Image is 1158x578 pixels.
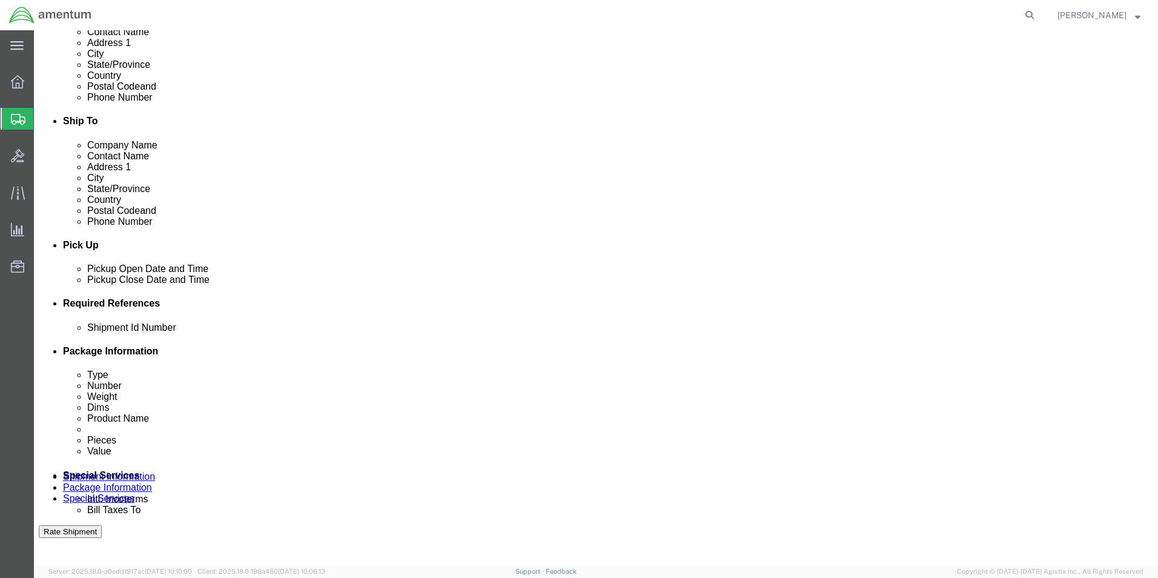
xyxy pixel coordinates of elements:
iframe: FS Legacy Container [34,30,1158,565]
span: Client: 2025.18.0-198a450 [197,568,325,575]
span: Copyright © [DATE]-[DATE] Agistix Inc., All Rights Reserved [957,566,1143,577]
button: [PERSON_NAME] [1057,8,1141,22]
span: [DATE] 10:10:00 [145,568,192,575]
img: logo [8,6,92,24]
a: Support [515,568,546,575]
a: Feedback [546,568,577,575]
span: ADRIAN RODRIGUEZ, JR [1057,8,1127,22]
span: [DATE] 10:06:13 [278,568,325,575]
span: Server: 2025.18.0-a0edd1917ac [48,568,192,575]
